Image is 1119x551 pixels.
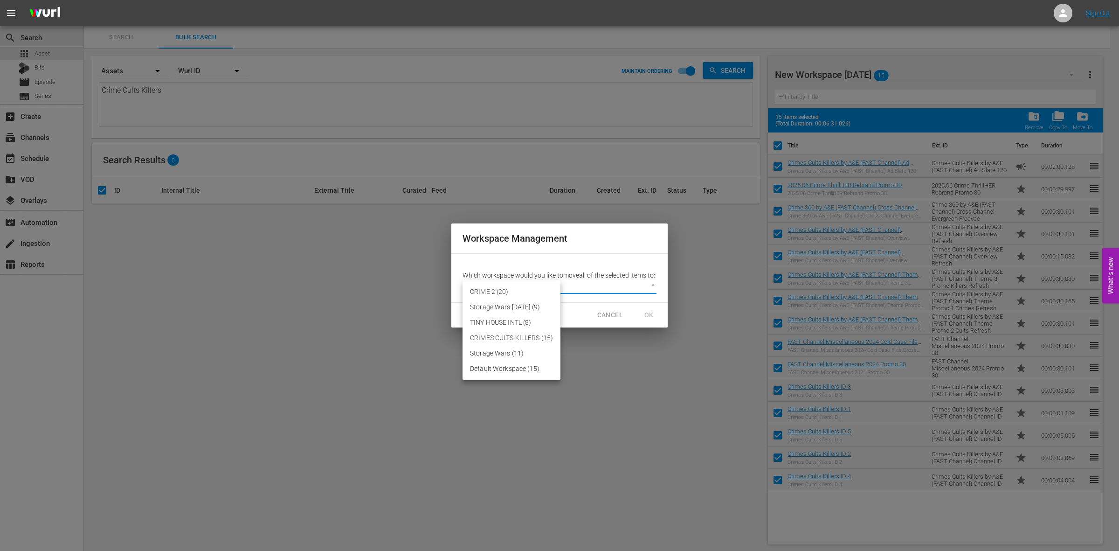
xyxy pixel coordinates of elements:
li: Storage Wars [DATE] (9) [463,300,560,315]
li: CRIMES CULTS KILLERS (15) [463,330,560,346]
a: Sign Out [1086,9,1110,17]
li: Storage Wars (11) [463,346,560,361]
li: Default Workspace (15) [463,361,560,377]
img: ans4CAIJ8jUAAAAAAAAAAAAAAAAAAAAAAAAgQb4GAAAAAAAAAAAAAAAAAAAAAAAAJMjXAAAAAAAAAAAAAAAAAAAAAAAAgAT5G... [22,2,67,24]
span: menu [6,7,17,19]
li: TINY HOUSE INTL (8) [463,315,560,330]
li: CRIME 2 (20) [463,284,560,300]
button: Open Feedback Widget [1102,248,1119,303]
